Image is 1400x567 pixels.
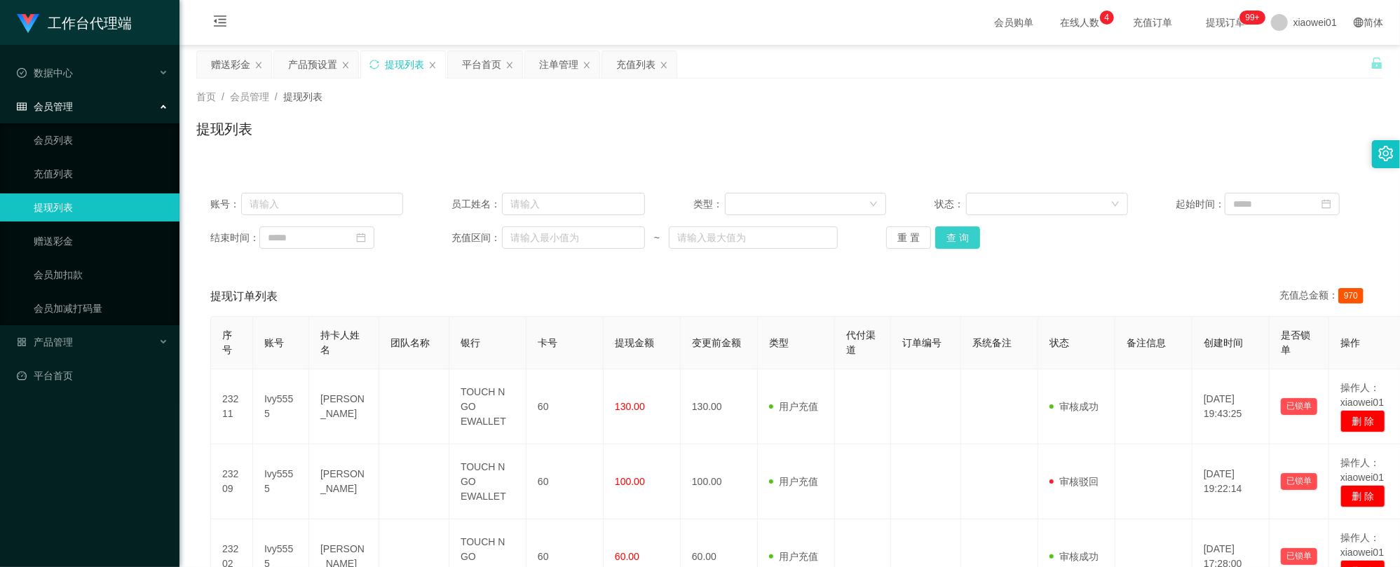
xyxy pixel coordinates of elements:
[505,61,514,69] i: 图标: close
[17,362,168,390] a: 图标: dashboard平台首页
[616,51,655,78] div: 充值列表
[17,68,27,78] i: 图标: check-circle-o
[241,193,403,215] input: 请输入
[210,197,241,212] span: 账号：
[288,51,337,78] div: 产品预设置
[681,369,758,444] td: 130.00
[1371,57,1383,69] i: 图标: unlock
[1340,410,1385,432] button: 删 除
[692,337,741,348] span: 变更前金额
[1049,551,1099,562] span: 审核成功
[1378,146,1394,161] i: 图标: setting
[693,197,725,212] span: 类型：
[283,91,322,102] span: 提现列表
[769,401,818,412] span: 用户充值
[1199,18,1253,27] span: 提现订单
[356,233,366,242] i: 图标: calendar
[1104,11,1109,25] p: 4
[583,61,591,69] i: 图标: close
[769,476,818,487] span: 用户充值
[769,551,818,562] span: 用户充值
[1281,398,1317,415] button: 已锁单
[1281,548,1317,565] button: 已锁单
[869,200,878,210] i: 图标: down
[1240,11,1265,25] sup: 1206
[34,160,168,188] a: 充值列表
[1192,444,1270,519] td: [DATE] 19:22:14
[615,401,645,412] span: 130.00
[34,227,168,255] a: 赠送彩金
[254,61,263,69] i: 图标: close
[17,101,73,112] span: 会员管理
[935,226,980,249] button: 查 询
[1281,329,1310,355] span: 是否锁单
[1049,337,1069,348] span: 状态
[196,1,244,46] i: 图标: menu-fold
[17,336,73,348] span: 产品管理
[615,551,639,562] span: 60.00
[196,118,252,139] h1: 提现列表
[1049,401,1099,412] span: 审核成功
[846,329,876,355] span: 代付渠道
[538,337,557,348] span: 卡号
[309,369,379,444] td: [PERSON_NAME]
[1204,337,1243,348] span: 创建时间
[211,51,250,78] div: 赠送彩金
[972,337,1012,348] span: 系统备注
[1192,369,1270,444] td: [DATE] 19:43:25
[210,288,278,305] span: 提现订单列表
[615,337,654,348] span: 提现金额
[1321,199,1331,209] i: 图标: calendar
[769,337,789,348] span: 类型
[449,369,526,444] td: TOUCH N GO EWALLET
[309,444,379,519] td: [PERSON_NAME]
[230,91,269,102] span: 会员管理
[385,51,424,78] div: 提现列表
[196,91,216,102] span: 首页
[275,91,278,102] span: /
[935,197,966,212] span: 状态：
[449,444,526,519] td: TOUCH N GO EWALLET
[320,329,360,355] span: 持卡人姓名
[462,51,501,78] div: 平台首页
[264,337,284,348] span: 账号
[669,226,838,249] input: 请输入最大值为
[645,231,670,245] span: ~
[1340,337,1360,348] span: 操作
[369,60,379,69] i: 图标: sync
[1340,485,1385,507] button: 删 除
[502,226,645,249] input: 请输入最小值为
[681,444,758,519] td: 100.00
[17,67,73,78] span: 数据中心
[451,197,502,212] span: 员工姓名：
[48,1,132,46] h1: 工作台代理端
[1281,473,1317,490] button: 已锁单
[1127,337,1166,348] span: 备注信息
[34,261,168,289] a: 会员加扣款
[539,51,578,78] div: 注单管理
[1127,18,1180,27] span: 充值订单
[1338,288,1364,303] span: 970
[428,61,437,69] i: 图标: close
[526,444,604,519] td: 60
[1340,532,1384,558] span: 操作人：xiaowei01
[526,369,604,444] td: 60
[902,337,942,348] span: 订单编号
[1354,18,1364,27] i: 图标: global
[461,337,480,348] span: 银行
[211,444,253,519] td: 23209
[253,444,309,519] td: Ivy5555
[253,369,309,444] td: Ivy5555
[17,14,39,34] img: logo.9652507e.png
[886,226,931,249] button: 重 置
[1340,382,1384,408] span: 操作人：xiaowei01
[451,231,502,245] span: 充值区间：
[1049,476,1099,487] span: 审核驳回
[17,17,132,28] a: 工作台代理端
[222,91,224,102] span: /
[502,193,645,215] input: 请输入
[660,61,668,69] i: 图标: close
[34,294,168,322] a: 会员加减打码量
[1100,11,1114,25] sup: 4
[615,476,645,487] span: 100.00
